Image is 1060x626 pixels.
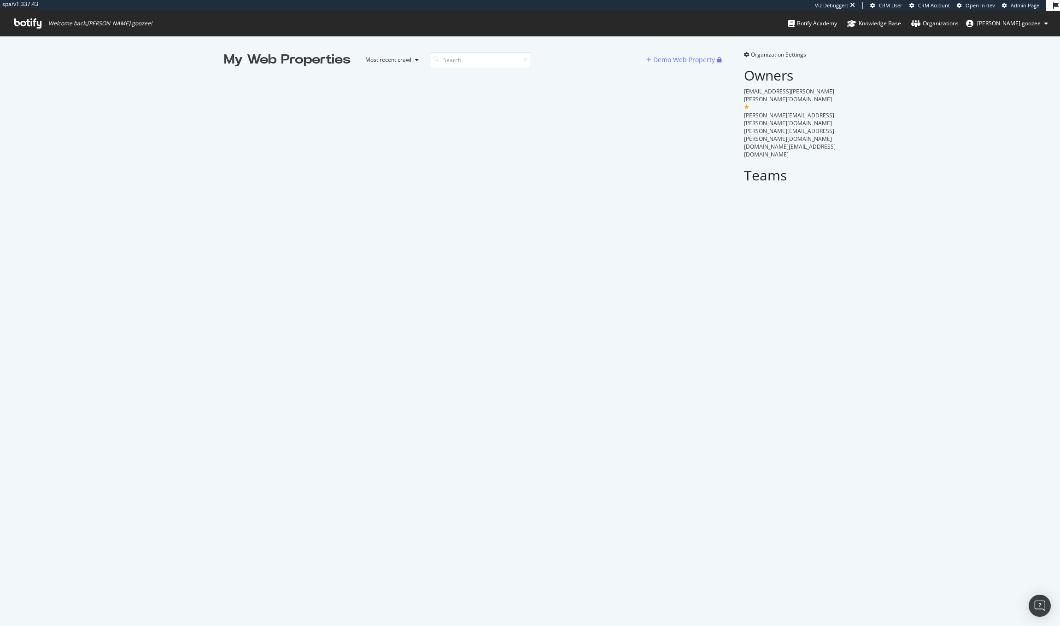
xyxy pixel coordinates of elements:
div: My Web Properties [224,51,351,69]
span: CRM Account [918,2,950,9]
span: [PERSON_NAME][EMAIL_ADDRESS][PERSON_NAME][DOMAIN_NAME] [744,127,834,143]
button: Most recent crawl [358,52,422,67]
div: Most recent crawl [365,57,411,63]
h2: Teams [744,168,837,183]
div: Organizations [911,19,959,28]
div: Knowledge Base [847,19,901,28]
span: Open in dev [966,2,995,9]
button: [PERSON_NAME].goozee [959,16,1055,31]
span: [DOMAIN_NAME][EMAIL_ADDRESS][DOMAIN_NAME] [744,143,836,158]
a: Botify Academy [788,11,837,36]
input: Search [430,52,531,68]
a: CRM Account [909,2,950,9]
a: CRM User [870,2,902,9]
a: Knowledge Base [847,11,901,36]
span: Welcome back, [PERSON_NAME].goozee ! [48,20,152,27]
a: Organizations [911,11,959,36]
div: Viz Debugger: [815,2,848,9]
button: Demo Web Property [646,52,717,67]
a: Admin Page [1002,2,1039,9]
span: Admin Page [1011,2,1039,9]
a: Demo Web Property [646,56,717,64]
span: Organization Settings [751,51,806,58]
div: Demo Web Property [653,55,715,64]
span: [PERSON_NAME][EMAIL_ADDRESS][PERSON_NAME][DOMAIN_NAME] [744,111,834,127]
a: Open in dev [957,2,995,9]
span: CRM User [879,2,902,9]
div: Open Intercom Messenger [1029,595,1051,617]
span: fred.goozee [977,19,1041,27]
span: [EMAIL_ADDRESS][PERSON_NAME][PERSON_NAME][DOMAIN_NAME] [744,87,834,103]
h2: Owners [744,68,837,83]
div: Botify Academy [788,19,837,28]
